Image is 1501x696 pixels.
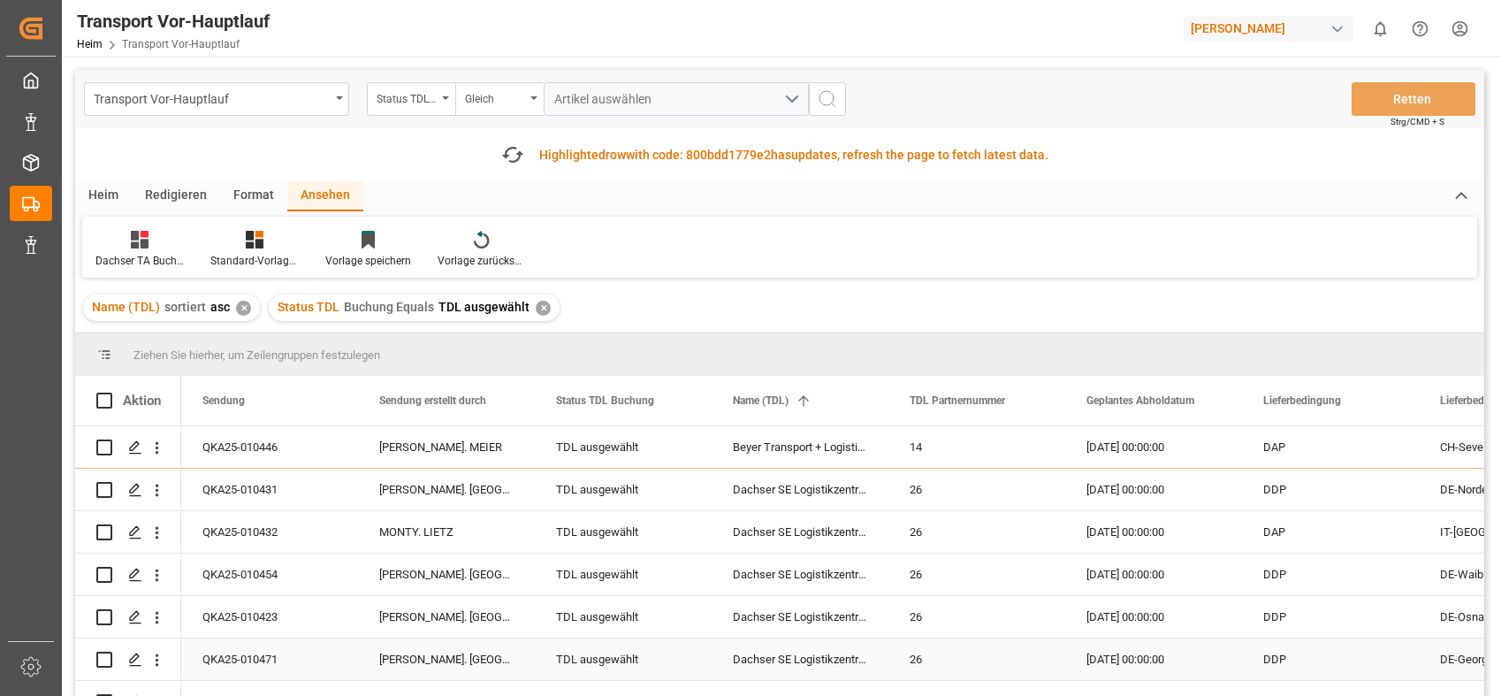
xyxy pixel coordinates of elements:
[771,148,1048,162] font: updates, refresh the page to fetch latest data.
[181,596,358,638] div: QKA25-010423
[888,426,1065,468] div: 14
[278,300,339,314] span: Status TDL
[686,148,771,162] span: 800bdd1779e2
[1263,394,1341,407] span: Lieferbedingung
[75,554,181,596] div: Drücken Sie die Leertaste, um diese Zeile auszuwählen.
[358,469,535,510] div: [PERSON_NAME]. [GEOGRAPHIC_DATA]
[733,394,789,407] span: Name (TDL)
[536,301,551,316] div: ✕
[210,300,230,314] span: asc
[220,181,287,211] div: Format
[1242,554,1419,595] div: DDP
[888,639,1065,680] div: 26
[75,596,181,639] div: Drücken Sie die Leertaste, um diese Zeile auszuwählen.
[465,87,525,107] div: Gleich
[75,426,181,469] div: Press SPACE to select this row.
[75,511,181,554] div: Drücken Sie die Leertaste, um diese Zeile auszuwählen.
[712,596,888,638] div: Dachser SE Logistikzentrum [GEOGRAPHIC_DATA]
[455,82,544,116] button: Menü öffnen
[888,554,1065,595] div: 26
[888,596,1065,638] div: 26
[712,639,888,680] div: Dachser SE Logistikzentrum [GEOGRAPHIC_DATA]
[1242,511,1419,553] div: DAP
[809,82,846,116] button: Schaltfläche "Suchen"
[181,511,358,553] div: QKA25-010432
[1242,469,1419,510] div: DDP
[554,92,660,106] span: Artikel auswählen
[1065,639,1242,680] div: [DATE] 00:00:00
[556,394,654,407] span: Status TDL Buchung
[95,253,184,269] div: Dachser TA Buchungen
[438,300,530,314] span: TDL ausgewählt
[1391,115,1444,128] span: Strg/CMD + S
[556,427,690,468] div: TDL ausgewählt
[888,469,1065,510] div: 26
[1065,469,1242,510] div: [DATE] 00:00:00
[181,469,358,510] div: QKA25-010431
[712,469,888,510] div: Dachser SE Logistikzentrum [GEOGRAPHIC_DATA]
[358,511,535,553] div: MONTY. LIETZ
[1242,596,1419,638] div: DDP
[1352,82,1475,116] button: Retten
[358,596,535,638] div: [PERSON_NAME]. [GEOGRAPHIC_DATA]
[210,253,299,269] div: Standard-Vorlagen
[358,554,535,595] div: [PERSON_NAME]. [GEOGRAPHIC_DATA]
[377,87,437,107] div: Status TDL Buchung
[1065,511,1242,553] div: [DATE] 00:00:00
[1400,9,1440,49] button: Hilfe-Center
[771,148,791,162] span: has
[181,554,358,595] div: QKA25-010454
[236,301,251,316] div: ✕
[556,470,690,510] div: TDL ausgewählt
[358,639,535,680] div: [PERSON_NAME]. [GEOGRAPHIC_DATA]
[164,300,206,314] span: sortiert
[1242,639,1419,680] div: DDP
[367,82,455,116] button: Menü öffnen
[712,511,888,553] div: Dachser SE Logistikzentrum [GEOGRAPHIC_DATA]
[75,639,181,681] div: Drücken Sie die Leertaste, um diese Zeile auszuwählen.
[888,511,1065,553] div: 26
[1065,596,1242,638] div: [DATE] 00:00:00
[379,394,486,407] span: Sendung erstellt durch
[181,426,358,468] div: QKA25-010446
[325,253,411,269] div: Vorlage speichern
[712,554,888,595] div: Dachser SE Logistikzentrum [GEOGRAPHIC_DATA]
[358,426,535,468] div: [PERSON_NAME]. MEIER
[606,148,626,162] span: row
[1065,426,1242,468] div: [DATE] 00:00:00
[202,394,245,407] span: Sendung
[556,555,690,595] div: TDL ausgewählt
[1184,11,1360,45] button: [PERSON_NAME]
[92,300,160,314] span: Name (TDL)
[556,512,690,553] div: TDL ausgewählt
[438,253,526,269] div: Vorlage zurücksetzen
[123,393,161,409] div: Aktion
[133,348,380,362] span: Ziehen Sie hierher, um Zeilengruppen festzulegen
[75,181,132,211] div: Heim
[1191,19,1285,38] font: [PERSON_NAME]
[77,38,103,50] a: Heim
[1065,554,1242,595] div: [DATE] 00:00:00
[94,87,330,109] div: Transport Vor-Hauptlauf
[712,426,888,468] div: Beyer Transport + Logistik GmbH
[77,8,270,34] div: Transport Vor-Hauptlauf
[1242,426,1419,468] div: DAP
[556,639,690,680] div: TDL ausgewählt
[181,639,358,680] div: QKA25-010471
[1360,9,1400,49] button: 0 neue Benachrichtigungen anzeigen
[84,82,349,116] button: Menü öffnen
[539,148,683,162] font: Highlighted with code:
[556,597,690,638] div: TDL ausgewählt
[287,181,363,211] div: Ansehen
[910,394,1005,407] span: TDL Partnernummer
[344,300,434,314] span: Buchung Equals
[544,82,809,116] button: Menü öffnen
[75,469,181,511] div: Drücken Sie die Leertaste, um diese Zeile auszuwählen.
[132,181,220,211] div: Redigieren
[1086,394,1194,407] span: Geplantes Abholdatum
